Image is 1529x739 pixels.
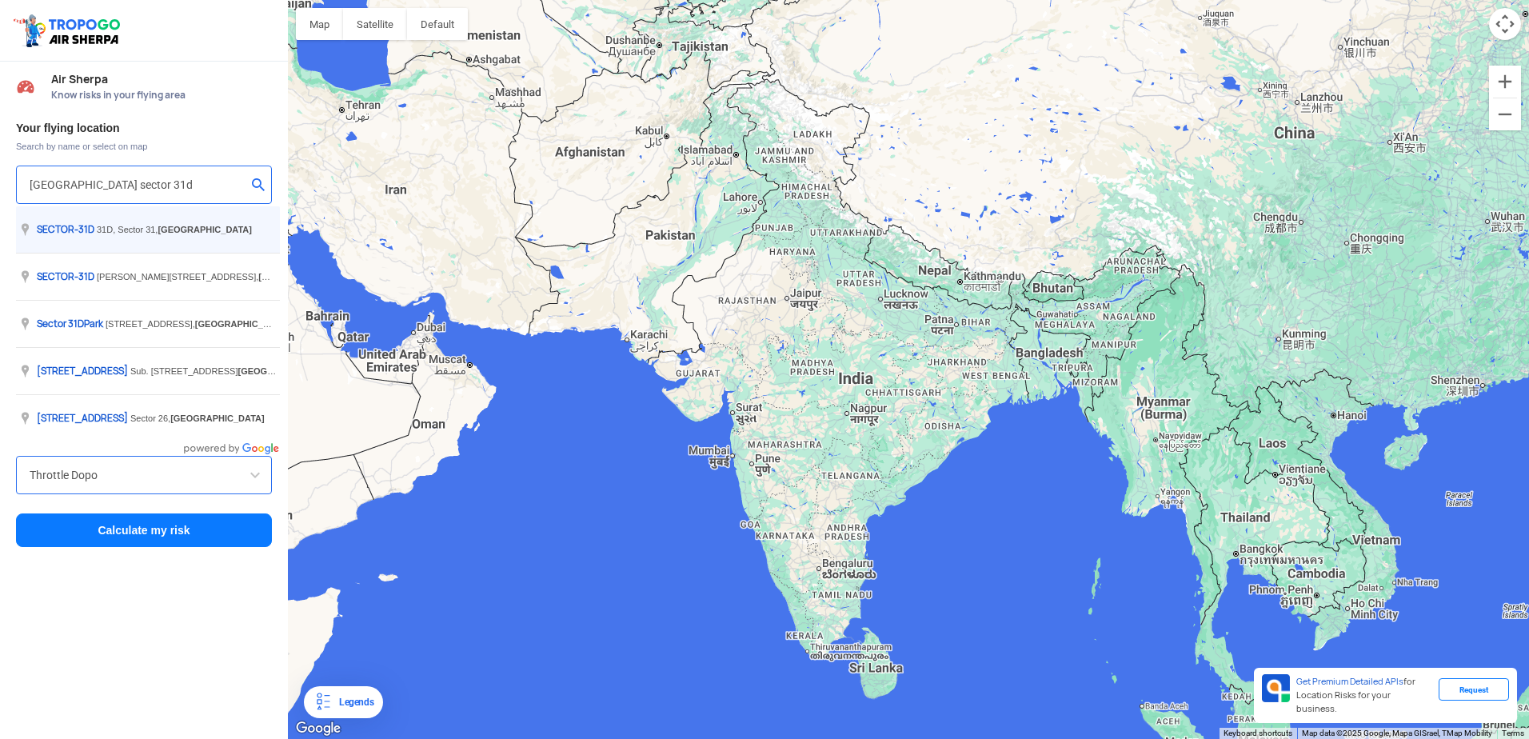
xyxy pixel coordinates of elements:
button: Zoom out [1489,98,1521,130]
a: Terms [1502,729,1524,737]
img: Legends [313,693,333,712]
span: [GEOGRAPHIC_DATA] [258,272,353,282]
span: [PERSON_NAME][STREET_ADDRESS], [97,272,353,282]
span: [STREET_ADDRESS], [106,319,289,329]
img: Risk Scores [16,77,35,96]
span: [STREET_ADDRESS] [37,365,128,377]
span: Map data ©2025 Google, Mapa GISrael, TMap Mobility [1302,729,1492,737]
span: Sector 31D [37,318,84,330]
span: SECTOR-31D [37,223,94,236]
span: 31D, Sector 31, [97,225,252,234]
span: Search by name or select on map [16,140,272,153]
button: Show street map [296,8,343,40]
span: Know risks in your flying area [51,89,272,102]
input: Search your flying location [30,175,246,194]
input: Search by name or Brand [30,465,258,485]
span: [GEOGRAPHIC_DATA] [238,366,333,376]
span: SECTOR-31D [37,270,94,283]
div: Request [1439,678,1509,701]
div: for Location Risks for your business. [1290,674,1439,717]
span: Air Sherpa [51,73,272,86]
span: Park [37,318,106,330]
button: Zoom in [1489,66,1521,98]
button: Map camera controls [1489,8,1521,40]
span: [GEOGRAPHIC_DATA] [158,225,252,234]
button: Show satellite imagery [343,8,407,40]
span: [GEOGRAPHIC_DATA] [195,319,289,329]
span: Get Premium Detailed APIs [1296,676,1403,687]
button: Keyboard shortcuts [1224,728,1292,739]
h3: Your flying location [16,122,272,134]
img: ic_tgdronemaps.svg [12,12,126,49]
span: Sector 26, [130,413,265,423]
div: Legends [333,693,373,712]
button: Calculate my risk [16,513,272,547]
span: [STREET_ADDRESS] [37,412,128,425]
a: Open this area in Google Maps (opens a new window) [292,718,345,739]
span: [GEOGRAPHIC_DATA] [170,413,265,423]
span: Sub. [STREET_ADDRESS] [130,366,332,376]
img: Google [292,718,345,739]
img: Premium APIs [1262,674,1290,702]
